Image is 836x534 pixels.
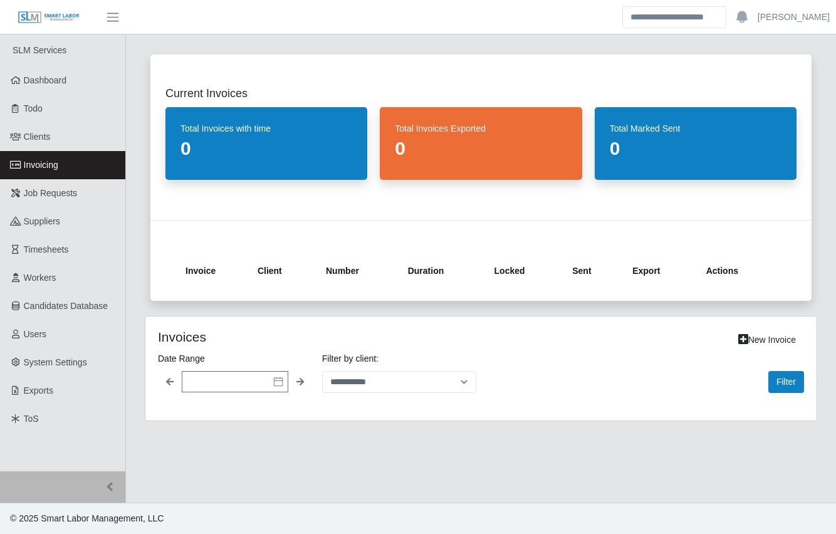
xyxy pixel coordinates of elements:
[24,301,108,311] span: Candidates Database
[730,329,804,351] a: New Invoice
[24,103,43,113] span: Todo
[180,122,352,135] dt: Total Invoices with time
[248,256,316,286] th: Client
[622,256,696,286] th: Export
[758,11,830,24] a: [PERSON_NAME]
[24,385,53,395] span: Exports
[395,122,567,135] dt: Total Invoices Exported
[24,244,69,254] span: Timesheets
[316,256,398,286] th: Number
[13,45,66,55] span: SLM Services
[322,351,476,366] label: Filter by client:
[24,216,60,226] span: Suppliers
[768,371,804,393] button: Filter
[18,11,80,24] img: SLM Logo
[180,137,352,160] dd: 0
[610,137,781,160] dd: 0
[610,122,781,135] dt: Total Marked Sent
[562,256,622,286] th: Sent
[398,256,484,286] th: Duration
[165,85,797,102] h2: Current Invoices
[24,160,58,170] span: Invoicing
[24,414,39,424] span: ToS
[24,329,47,339] span: Users
[24,188,78,198] span: Job Requests
[158,329,416,345] h4: Invoices
[484,256,563,286] th: Locked
[395,137,567,160] dd: 0
[622,6,726,28] input: Search
[10,513,164,523] span: © 2025 Smart Labor Management, LLC
[24,357,87,367] span: System Settings
[24,273,56,283] span: Workers
[158,351,312,366] label: Date Range
[696,256,776,286] th: Actions
[24,132,51,142] span: Clients
[185,256,248,286] th: Invoice
[24,75,67,85] span: Dashboard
